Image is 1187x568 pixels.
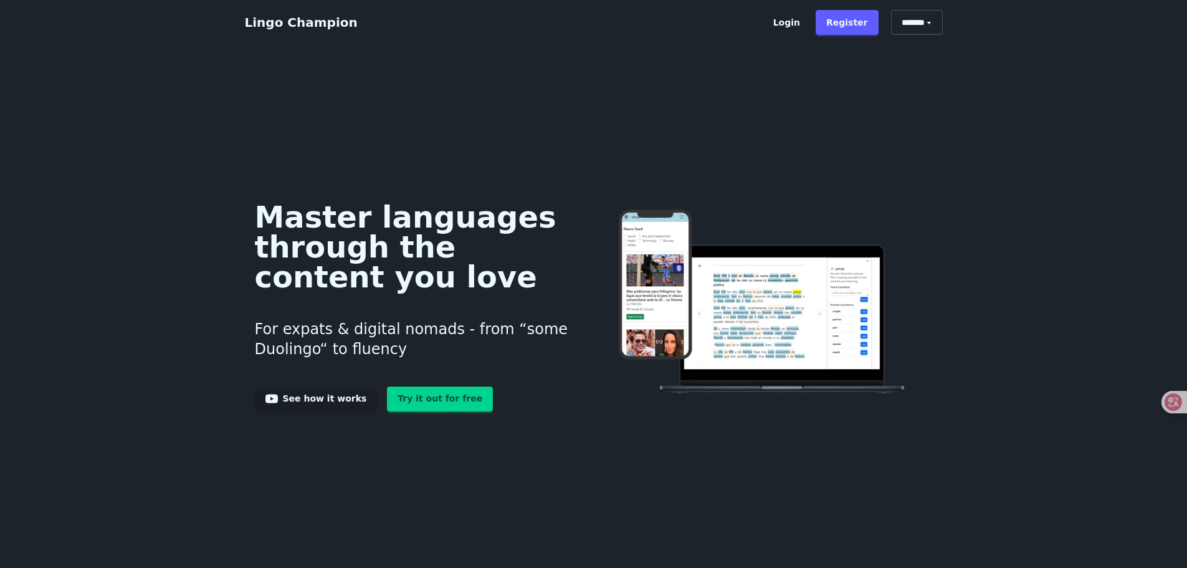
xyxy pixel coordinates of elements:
[816,10,879,35] a: Register
[245,15,358,30] a: Lingo Champion
[255,304,574,374] h3: For expats & digital nomads - from “some Duolingo“ to fluency
[594,209,932,396] img: Learn languages online
[387,387,493,412] a: Try it out for free
[255,387,378,412] a: See how it works
[763,10,811,35] a: Login
[255,202,574,292] h1: Master languages through the content you love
